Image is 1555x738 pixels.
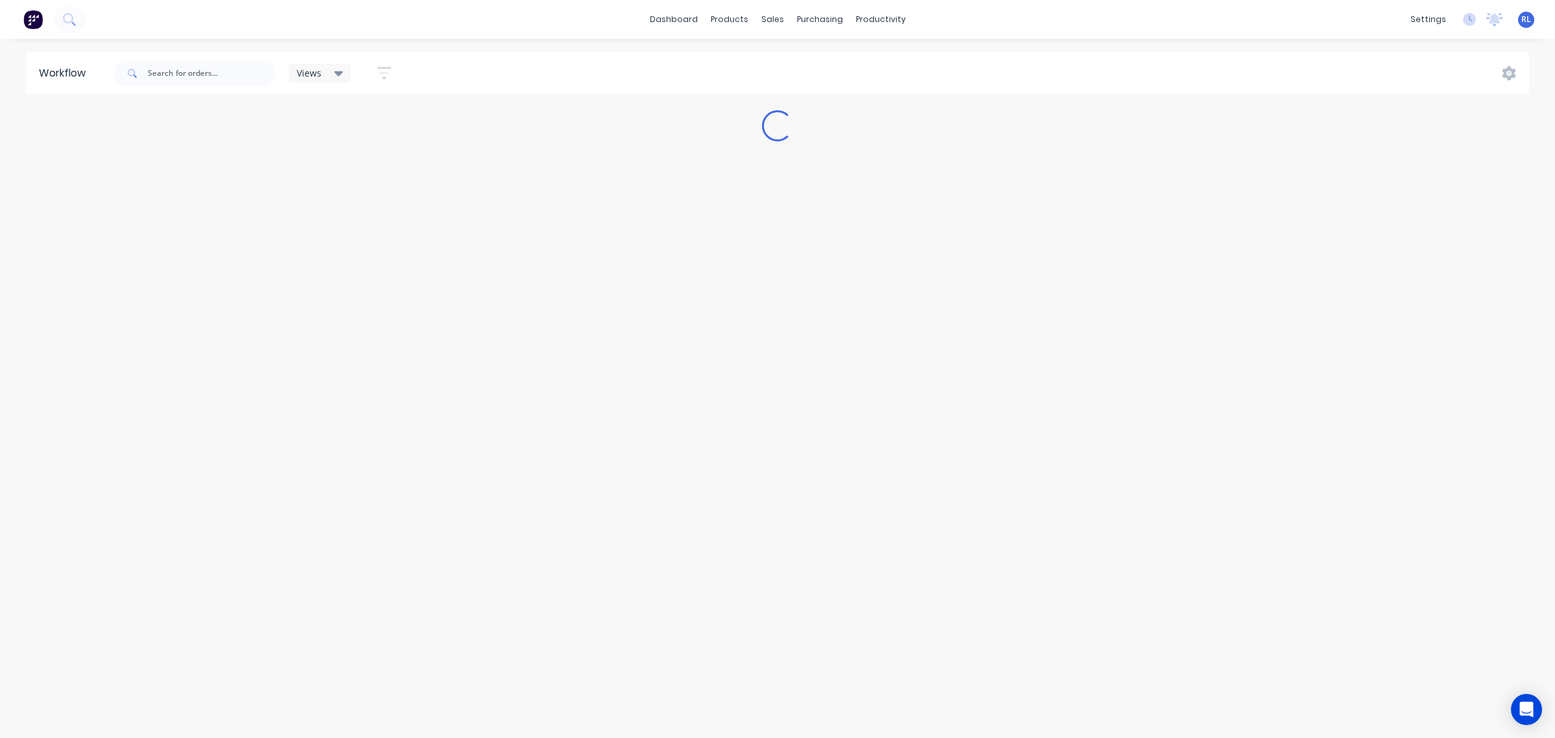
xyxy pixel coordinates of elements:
[39,65,92,81] div: Workflow
[643,10,704,29] a: dashboard
[297,66,321,80] span: Views
[1521,14,1531,25] span: RL
[23,10,43,29] img: Factory
[849,10,912,29] div: productivity
[790,10,849,29] div: purchasing
[755,10,790,29] div: sales
[148,60,276,86] input: Search for orders...
[1404,10,1453,29] div: settings
[704,10,755,29] div: products
[1511,694,1542,725] div: Open Intercom Messenger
